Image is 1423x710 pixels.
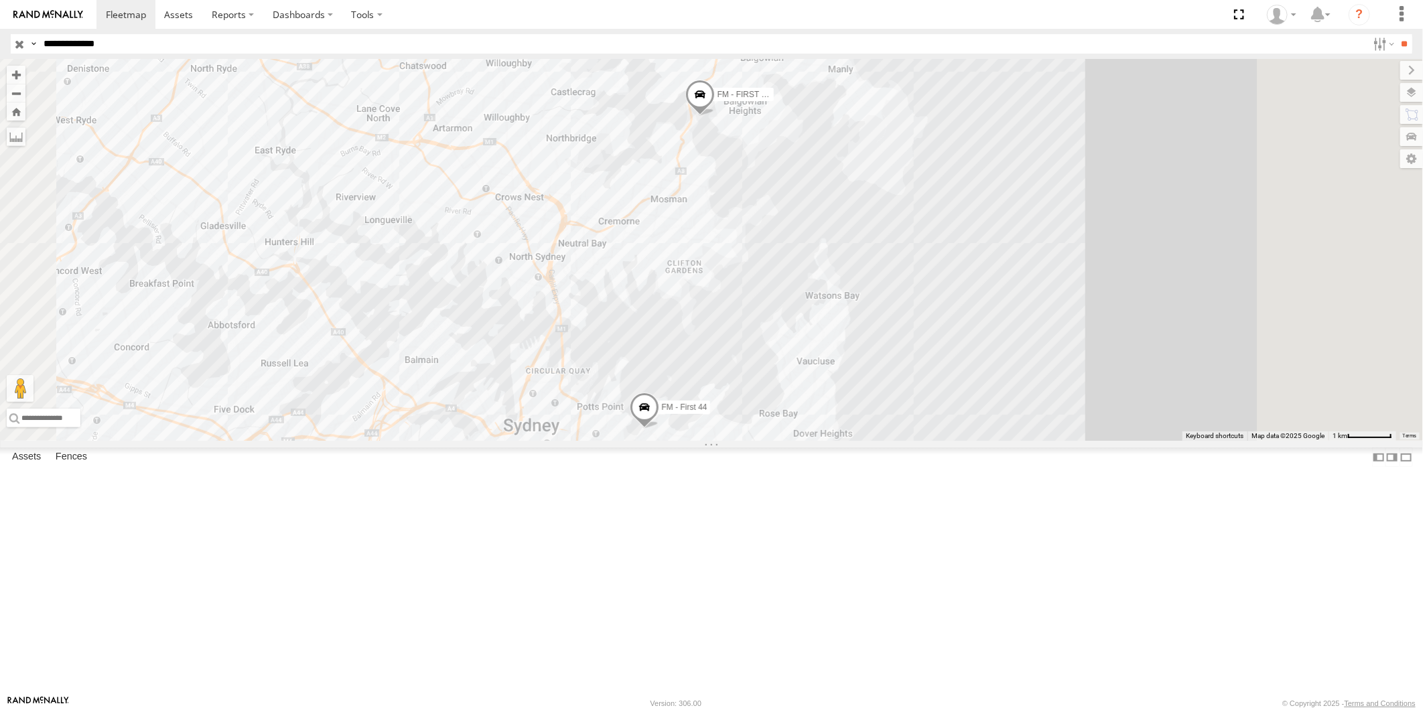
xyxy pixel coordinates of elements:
button: Zoom in [7,66,25,84]
label: Assets [5,448,48,467]
label: Search Query [28,34,39,54]
label: Measure [7,127,25,146]
label: Hide Summary Table [1400,447,1413,467]
a: Terms (opens in new tab) [1403,433,1417,439]
div: Tarun Kanti [1262,5,1301,25]
span: Map data ©2025 Google [1251,432,1325,439]
label: Dock Summary Table to the Left [1372,447,1385,467]
img: rand-logo.svg [13,10,83,19]
a: Terms and Conditions [1345,699,1416,707]
span: FM - First 44 [662,403,707,412]
label: Fences [49,448,94,467]
button: Drag Pegman onto the map to open Street View [7,375,33,402]
div: Version: 306.00 [651,699,701,707]
span: FM - FIRST 44 ACTIVE [718,90,801,99]
label: Search Filter Options [1368,34,1397,54]
button: Zoom Home [7,102,25,121]
button: Keyboard shortcuts [1186,431,1243,441]
i: ? [1349,4,1370,25]
a: Visit our Website [7,697,69,710]
span: 1 km [1333,432,1347,439]
label: Map Settings [1400,149,1423,168]
label: Dock Summary Table to the Right [1385,447,1399,467]
button: Zoom out [7,84,25,102]
div: © Copyright 2025 - [1282,699,1416,707]
button: Map Scale: 1 km per 63 pixels [1329,431,1396,441]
